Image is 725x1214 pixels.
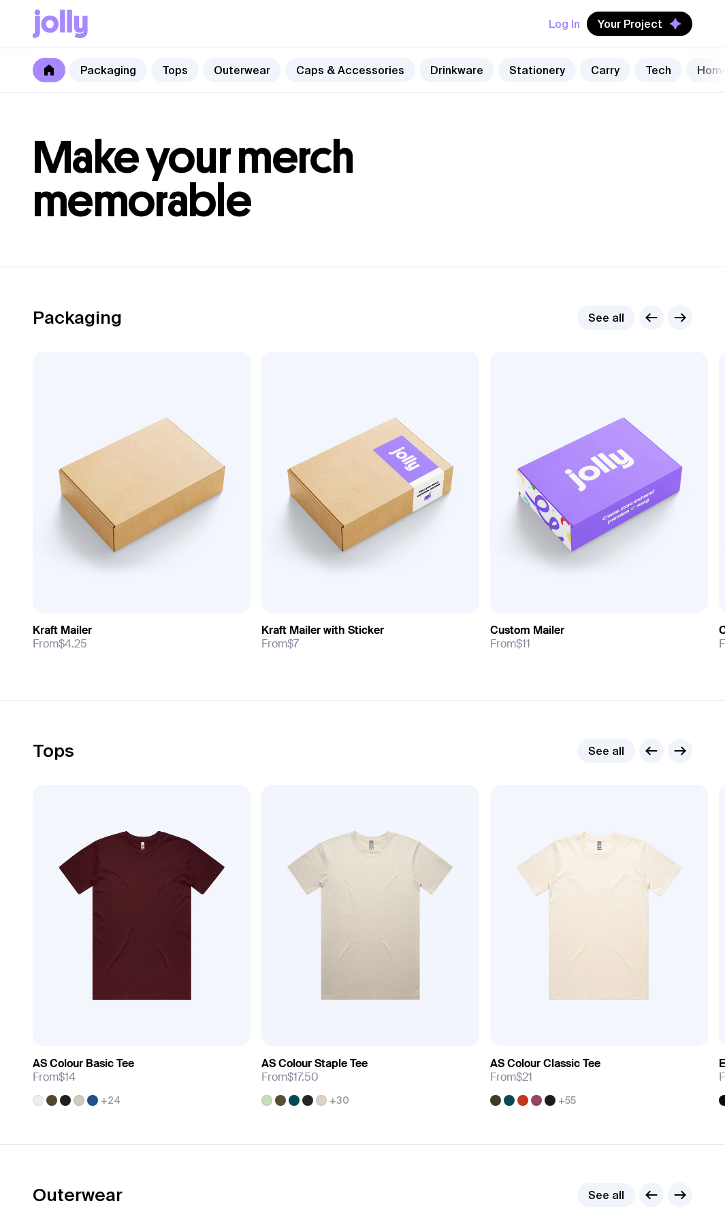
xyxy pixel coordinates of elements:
span: Your Project [598,17,662,31]
span: $4.25 [59,637,87,651]
a: Tops [151,58,199,82]
span: $17.50 [287,1070,319,1084]
h3: AS Colour Staple Tee [261,1057,368,1070]
a: Outerwear [203,58,281,82]
span: $14 [59,1070,76,1084]
a: Drinkware [419,58,494,82]
a: Tech [634,58,682,82]
span: From [261,1070,319,1084]
a: Kraft MailerFrom$4.25 [33,613,251,662]
span: From [490,637,530,651]
h2: Packaging [33,307,122,328]
span: +30 [329,1095,349,1106]
span: From [33,1070,76,1084]
span: +55 [558,1095,576,1106]
a: See all [577,1183,635,1207]
span: Make your merch memorable [33,131,355,228]
a: See all [577,305,635,330]
h3: AS Colour Basic Tee [33,1057,134,1070]
button: Log In [549,12,580,36]
a: Carry [580,58,630,82]
a: Caps & Accessories [285,58,415,82]
span: $21 [516,1070,532,1084]
a: AS Colour Staple TeeFrom$17.50+30 [261,1046,479,1106]
a: AS Colour Basic TeeFrom$14+24 [33,1046,251,1106]
span: $7 [287,637,299,651]
span: From [261,637,299,651]
a: Stationery [498,58,576,82]
button: Your Project [587,12,692,36]
h2: Outerwear [33,1185,123,1205]
a: See all [577,739,635,763]
h3: Custom Mailer [490,624,564,637]
h3: Kraft Mailer with Sticker [261,624,384,637]
span: $11 [516,637,530,651]
a: AS Colour Classic TeeFrom$21+55 [490,1046,708,1106]
span: From [33,637,87,651]
a: Kraft Mailer with StickerFrom$7 [261,613,479,662]
a: Custom MailerFrom$11 [490,613,708,662]
h3: Kraft Mailer [33,624,92,637]
span: From [490,1070,532,1084]
h2: Tops [33,741,74,761]
a: Packaging [69,58,147,82]
span: +24 [101,1095,120,1106]
h3: AS Colour Classic Tee [490,1057,600,1070]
